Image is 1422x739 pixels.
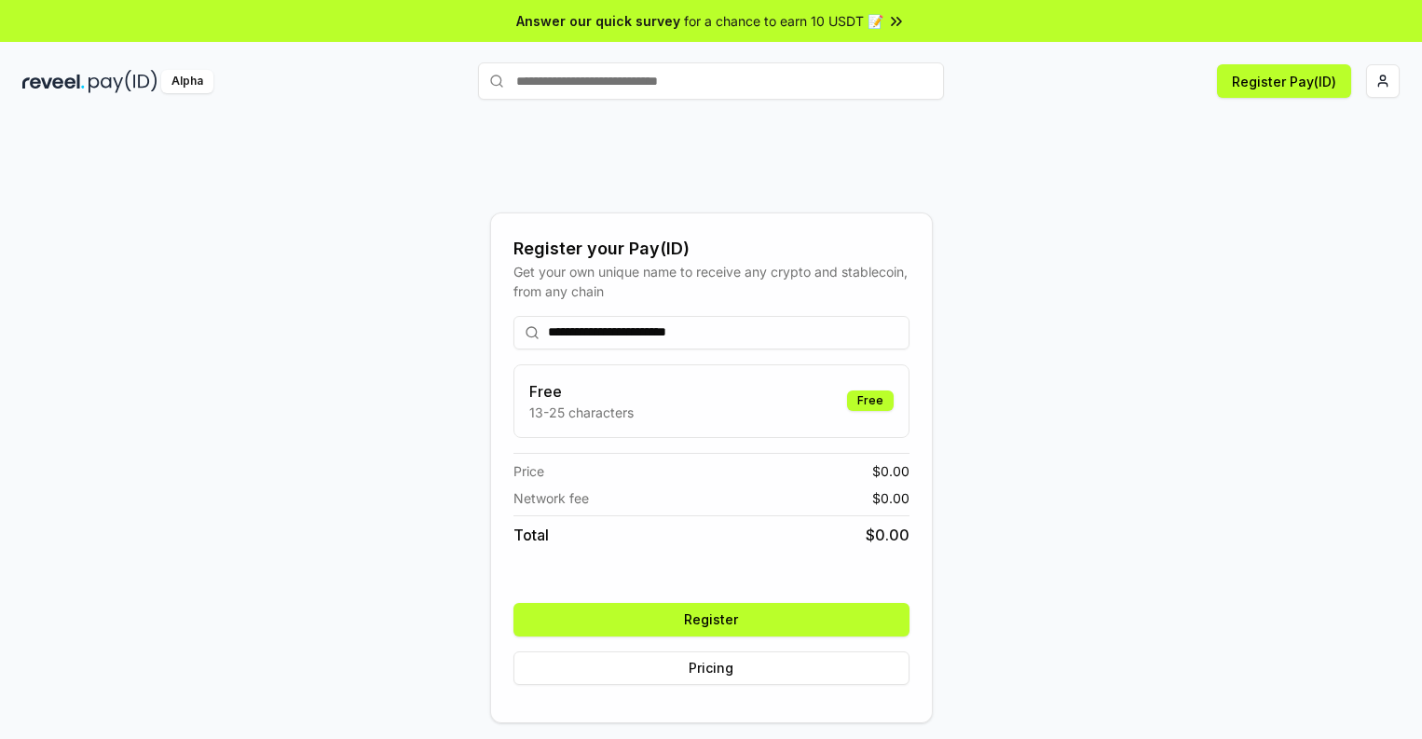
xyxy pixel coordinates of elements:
[513,488,589,508] span: Network fee
[22,70,85,93] img: reveel_dark
[513,236,909,262] div: Register your Pay(ID)
[89,70,157,93] img: pay_id
[513,651,909,685] button: Pricing
[529,380,634,403] h3: Free
[1217,64,1351,98] button: Register Pay(ID)
[872,461,909,481] span: $ 0.00
[161,70,213,93] div: Alpha
[684,11,883,31] span: for a chance to earn 10 USDT 📝
[866,524,909,546] span: $ 0.00
[513,603,909,636] button: Register
[513,524,549,546] span: Total
[872,488,909,508] span: $ 0.00
[513,262,909,301] div: Get your own unique name to receive any crypto and stablecoin, from any chain
[516,11,680,31] span: Answer our quick survey
[529,403,634,422] p: 13-25 characters
[513,461,544,481] span: Price
[847,390,894,411] div: Free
